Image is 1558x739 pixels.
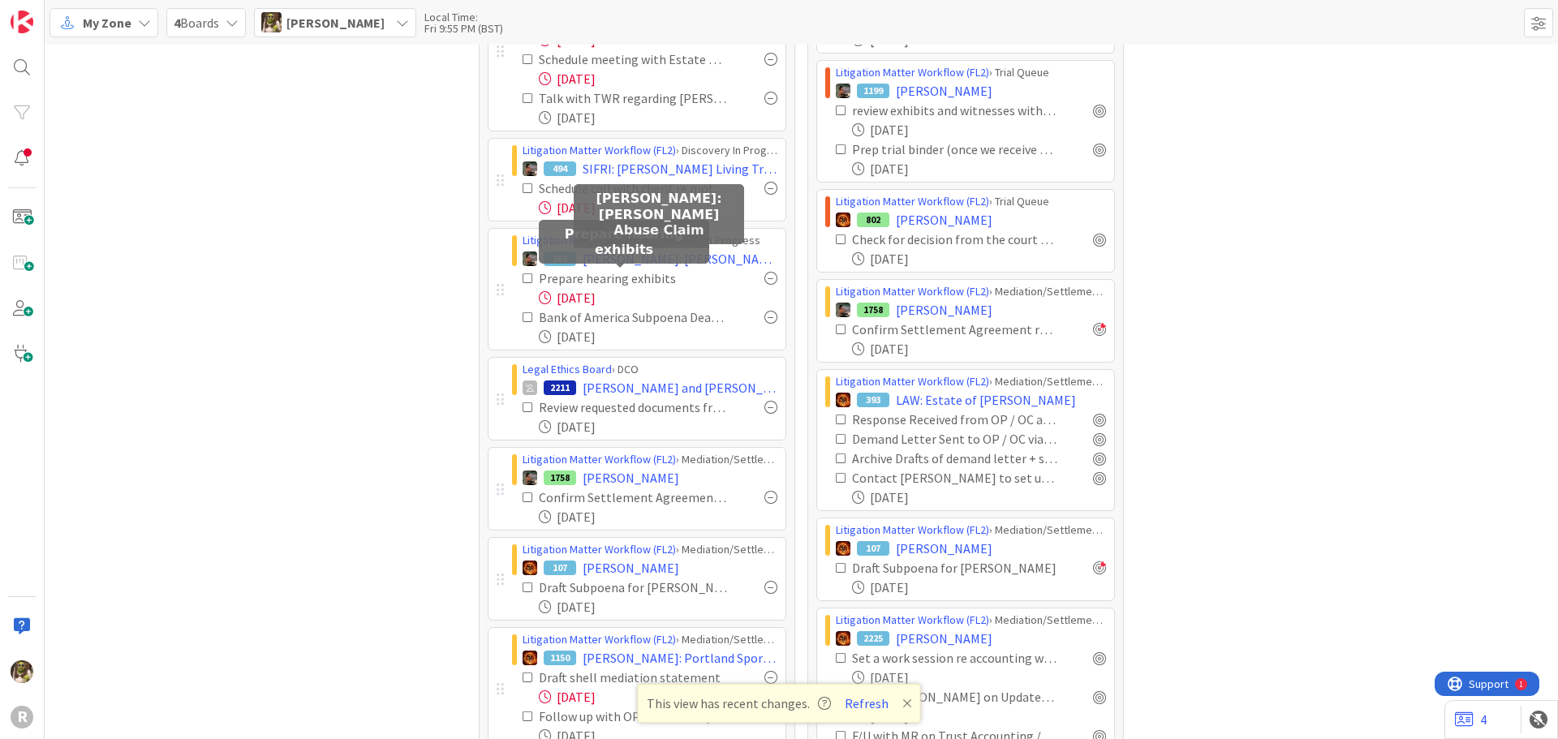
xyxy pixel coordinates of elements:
[523,542,676,556] a: Litigation Matter Workflow (FL2)
[424,11,503,23] div: Local Time:
[583,378,777,397] span: [PERSON_NAME] and [PERSON_NAME]
[544,651,576,665] div: 1150
[11,660,33,683] img: DG
[523,451,777,468] div: › Mediation/Settlement in Progress
[539,288,777,307] div: [DATE]
[523,142,777,159] div: › Discovery In Progress
[539,198,777,217] div: [DATE]
[857,303,889,317] div: 1758
[836,64,1106,81] div: › Trial Queue
[544,470,576,485] div: 1758
[523,631,777,648] div: › Mediation/Settlement in Progress
[852,410,1057,429] div: Response Received from OP / OC and saved to file
[852,120,1106,140] div: [DATE]
[523,362,612,376] a: Legal Ethics Board
[857,541,889,556] div: 107
[174,13,219,32] span: Boards
[852,140,1057,159] div: Prep trial binder (once we receive new date)
[647,694,831,713] span: This view has recent changes.
[539,69,777,88] div: [DATE]
[852,488,1106,507] div: [DATE]
[583,648,777,668] span: [PERSON_NAME]: Portland Sports Medicine & Spine, et al. v. The [PERSON_NAME] Group, et al.
[539,417,777,436] div: [DATE]
[836,373,1106,390] div: › Mediation/Settlement in Progress
[583,159,777,178] span: SIFRI: [PERSON_NAME] Living Trust
[836,522,989,537] a: Litigation Matter Workflow (FL2)
[1455,710,1487,729] a: 4
[539,269,716,288] div: Prepare hearing exhibits
[852,101,1057,120] div: review exhibits and witnesses with [PERSON_NAME]
[852,230,1057,249] div: Check for decision from the court (checked 10/3)
[583,468,679,488] span: [PERSON_NAME]
[857,84,889,98] div: 1199
[424,23,503,34] div: Fri 9:55 PM (BST)
[852,648,1057,668] div: Set a work session re accounting with TWR
[896,390,1076,410] span: LAW: Estate of [PERSON_NAME]
[544,161,576,176] div: 494
[896,539,992,558] span: [PERSON_NAME]
[852,339,1106,359] div: [DATE]
[836,631,850,646] img: TR
[539,668,729,687] div: Draft shell mediation statement
[852,558,1057,578] div: Draft Subpoena for [PERSON_NAME]
[836,612,1106,629] div: › Mediation/Settlement in Progress
[523,143,676,157] a: Litigation Matter Workflow (FL2)
[583,558,679,578] span: [PERSON_NAME]
[523,233,676,247] a: Litigation Matter Workflow (FL2)
[836,283,1106,300] div: › Mediation/Settlement in Progress
[286,13,385,32] span: [PERSON_NAME]
[261,12,282,32] img: DG
[11,706,33,728] div: R
[523,361,777,378] div: › DCO
[539,507,777,526] div: [DATE]
[523,470,537,485] img: MW
[84,6,88,19] div: 1
[523,161,537,176] img: MW
[896,300,992,320] span: [PERSON_NAME]
[539,397,729,417] div: Review requested documents from and compare to what we received / haven't received (see 10/1 email)
[857,631,889,646] div: 2225
[523,251,537,266] img: MW
[852,687,1057,707] div: F/U w [PERSON_NAME] on Updated Demand letter to PLF re atty fees
[523,541,777,558] div: › Mediation/Settlement in Progress
[852,320,1057,339] div: Confirm Settlement Agreement received
[836,612,989,627] a: Litigation Matter Workflow (FL2)
[539,687,777,707] div: [DATE]
[34,2,74,22] span: Support
[852,707,1106,726] div: [DATE]
[836,193,1106,210] div: › Trial Queue
[836,393,850,407] img: TR
[852,449,1057,468] div: Archive Drafts of demand letter + save final version in correspondence folder
[852,159,1106,178] div: [DATE]
[539,307,729,327] div: Bank of America Subpoena Deadline (extended to 10th)
[836,374,989,389] a: Litigation Matter Workflow (FL2)
[539,488,729,507] div: Confirm Settlement Agreement received
[852,429,1057,449] div: Demand Letter Sent to OP / OC via US Mail + Email
[544,380,576,395] div: 2211
[852,468,1057,488] div: Contact [PERSON_NAME] to set up phone call with TWR (after petition is drafted)
[836,303,850,317] img: MW
[580,191,738,238] h5: [PERSON_NAME]: [PERSON_NAME] Abuse Claim
[836,194,989,208] a: Litigation Matter Workflow (FL2)
[523,561,537,575] img: TR
[836,84,850,98] img: MW
[83,13,131,32] span: My Zone
[857,393,889,407] div: 393
[545,226,703,257] h5: Prepare hearing exhibits
[836,522,1106,539] div: › Mediation/Settlement in Progress
[523,452,676,466] a: Litigation Matter Workflow (FL2)
[852,249,1106,269] div: [DATE]
[857,213,889,227] div: 802
[839,693,894,714] button: Refresh
[11,11,33,33] img: Visit kanbanzone.com
[539,49,729,69] div: Schedule meeting with Estate Planning Counsel ([PERSON_NAME]) - in person.
[539,597,777,617] div: [DATE]
[539,707,729,726] div: Follow up with OP on Discovery letter
[539,178,729,198] div: Schedule call with client re motion to compel
[174,15,180,31] b: 4
[836,65,989,79] a: Litigation Matter Workflow (FL2)
[539,327,777,346] div: [DATE]
[523,232,777,249] div: › MSJ In Progress
[836,213,850,227] img: TR
[539,578,729,597] div: Draft Subpoena for [PERSON_NAME]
